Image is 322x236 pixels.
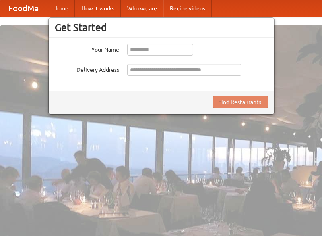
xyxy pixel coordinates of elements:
h3: Get Started [55,21,268,33]
button: Find Restaurants! [213,96,268,108]
a: Who we are [121,0,163,17]
label: Delivery Address [55,64,119,74]
a: How it works [75,0,121,17]
a: Recipe videos [163,0,212,17]
a: FoodMe [0,0,47,17]
label: Your Name [55,44,119,54]
a: Home [47,0,75,17]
